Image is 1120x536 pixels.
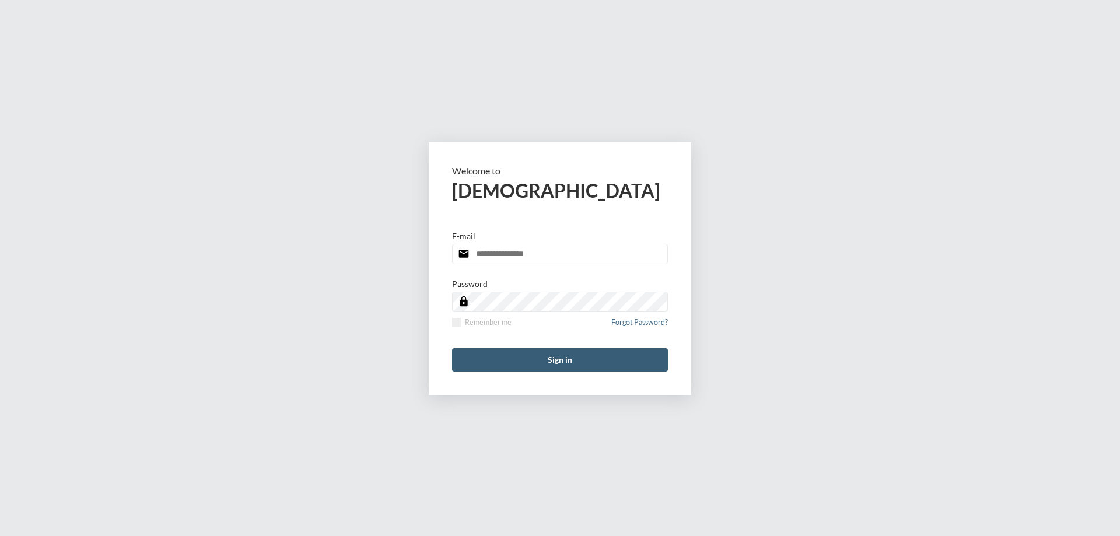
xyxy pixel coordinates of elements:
[452,165,668,176] p: Welcome to
[452,348,668,372] button: Sign in
[452,318,512,327] label: Remember me
[452,279,488,289] p: Password
[452,179,668,202] h2: [DEMOGRAPHIC_DATA]
[611,318,668,334] a: Forgot Password?
[452,231,475,241] p: E-mail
